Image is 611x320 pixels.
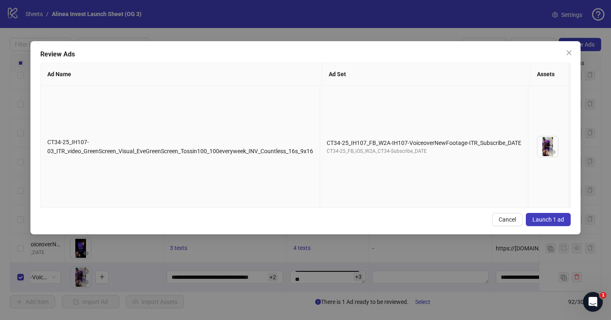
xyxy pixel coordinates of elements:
[548,147,558,157] button: Preview
[327,138,521,147] div: CT34-25_IH107_FB_W2A-IH107-VoiceoverNewFootage-ITR_Subscribe_DATE
[583,292,603,312] iframe: Intercom live chat
[322,63,530,86] th: Ad Set
[499,216,516,223] span: Cancel
[532,216,564,223] span: Launch 1 ad
[327,147,521,155] div: CT34-25_FB_iOS_W2A_CT34-Subscribe_DATE
[566,49,572,56] span: close
[550,149,556,155] span: eye
[562,46,576,59] button: Close
[47,139,313,154] span: CT34-25_IH107-03_ITR_video_GreenScreen_Visual_EveGreenScreen_Tossin100_100everyweek_INV_Countless...
[41,63,322,86] th: Ad Name
[40,49,571,59] div: Review Ads
[600,292,606,299] span: 1
[492,213,523,226] button: Cancel
[526,213,571,226] button: Launch 1 ad
[537,136,558,157] img: Asset 1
